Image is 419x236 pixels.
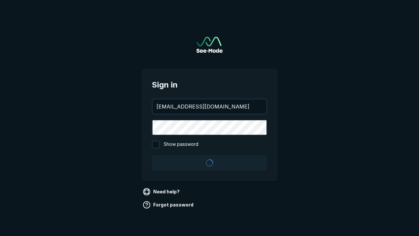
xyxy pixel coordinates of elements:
img: See-Mode Logo [196,37,223,53]
span: Show password [164,141,198,148]
span: Sign in [152,79,267,91]
a: Go to sign in [196,37,223,53]
a: Forgot password [141,200,196,210]
input: your@email.com [153,99,266,114]
a: Need help? [141,187,182,197]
